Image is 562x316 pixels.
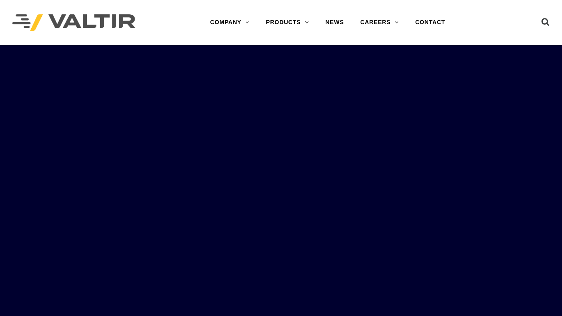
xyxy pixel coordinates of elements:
[258,14,317,31] a: PRODUCTS
[407,14,453,31] a: CONTACT
[202,14,258,31] a: COMPANY
[317,14,352,31] a: NEWS
[12,14,135,31] img: Valtir
[352,14,407,31] a: CAREERS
